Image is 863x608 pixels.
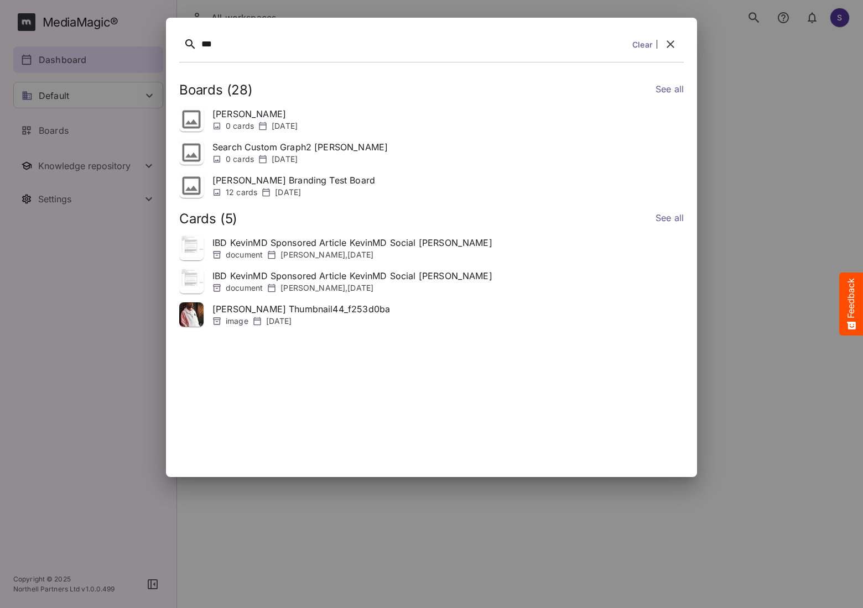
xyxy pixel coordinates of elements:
h2: Cards ( 5 ) [179,211,237,227]
p: [DATE] [275,187,301,198]
p: [DATE] [266,316,292,327]
p: [PERSON_NAME] Branding Test Board [212,174,375,187]
p: [PERSON_NAME] , [DATE] [280,249,373,260]
p: [PERSON_NAME] , [DATE] [280,282,373,293]
p: document [226,282,263,293]
p: image [226,316,248,327]
p: 0 cards [226,154,254,165]
p: document [226,249,263,260]
h2: Boards ( 28 ) [179,82,253,98]
img: thumbnail.jpg [179,236,204,260]
p: [DATE] [272,154,298,165]
a: Clear [632,39,652,50]
button: Feedback [839,272,863,336]
img: thumbnail.jpg [179,269,204,293]
p: 0 cards [226,120,254,132]
p: [PERSON_NAME] Thumbnail44_f253d0ba [212,302,390,316]
p: Search Custom Graph2 [PERSON_NAME] [212,140,388,154]
img: thumbnail.jpg [179,302,204,327]
p: [DATE] [272,120,298,132]
a: See all [656,211,684,227]
p: [PERSON_NAME] [212,107,298,120]
p: IBD KevinMD Sponsored Article KevinMD Social [PERSON_NAME] [212,269,492,282]
p: 12 cards [226,187,257,198]
a: See all [656,82,684,98]
p: IBD KevinMD Sponsored Article KevinMD Social [PERSON_NAME] [212,236,492,249]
